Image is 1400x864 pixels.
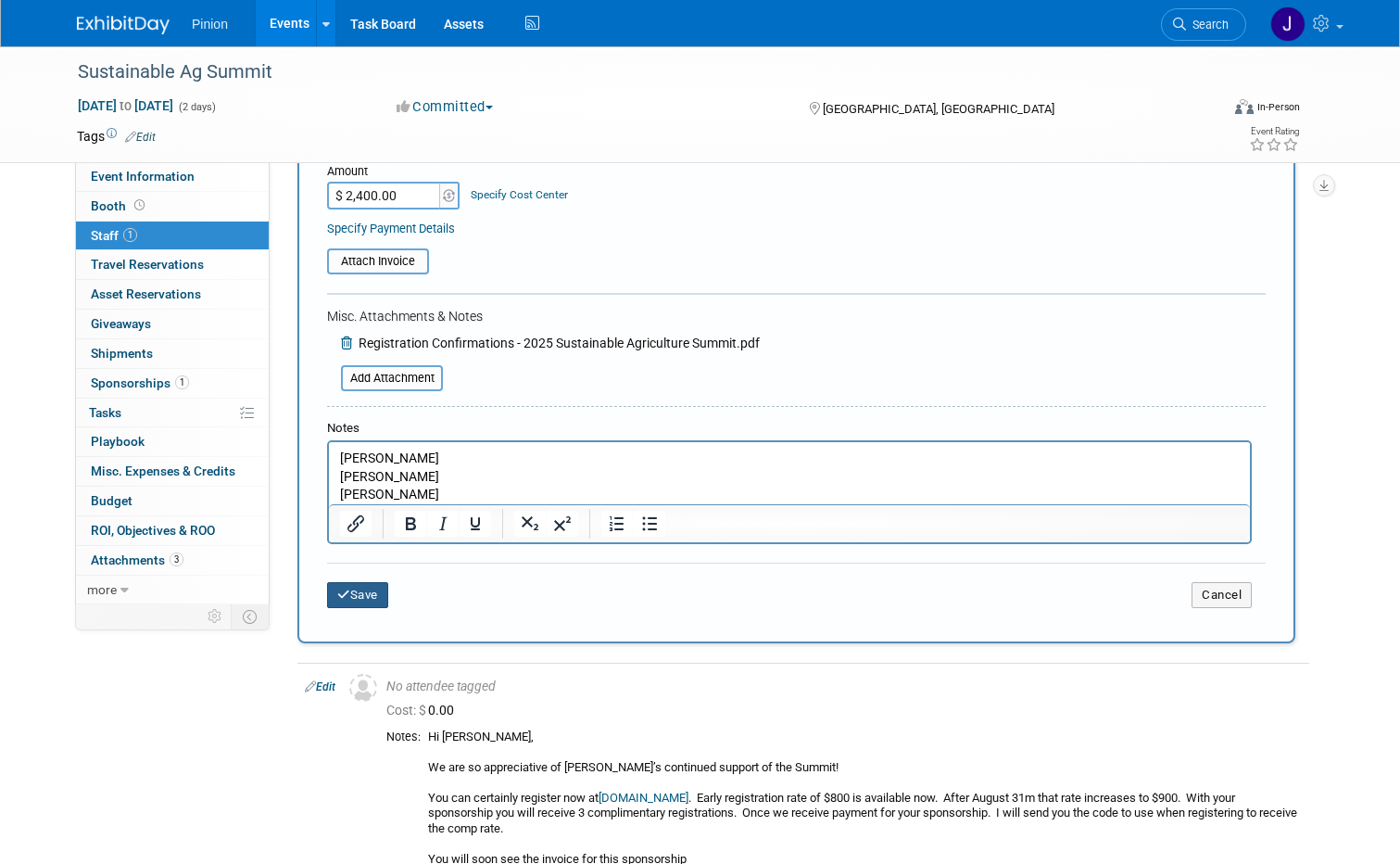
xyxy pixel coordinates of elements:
button: Committed [390,97,500,117]
div: No attendee tagged [386,679,1302,695]
a: Specify Payment Details [327,222,455,235]
img: ExhibitDay [77,16,170,34]
span: more [87,582,117,597]
span: Budget [91,493,132,508]
span: 1 [123,228,137,242]
div: Sustainable Ag Summit [71,56,1196,89]
button: Bullet list [634,511,665,537]
button: Superscript [547,511,578,537]
a: Specify Cost Center [471,188,568,201]
a: Edit [305,680,335,693]
a: Giveaways [76,310,269,338]
span: Travel Reservations [91,257,204,272]
span: Booth not reserved yet [131,198,148,212]
a: Staff1 [76,222,269,250]
span: Asset Reservations [91,286,201,301]
button: Insert/edit link [340,511,372,537]
iframe: Rich Text Area [329,442,1250,504]
a: Travel Reservations [76,250,269,279]
a: Edit [125,131,156,144]
a: Attachments3 [76,546,269,575]
div: Event Format [1119,96,1300,124]
button: Subscript [514,511,546,537]
div: Amount [327,163,461,182]
img: Format-Inperson.png [1235,99,1254,114]
span: Giveaways [91,316,151,331]
td: Toggle Event Tabs [232,604,270,629]
span: Misc. Expenses & Credits [91,464,235,478]
a: Shipments [76,339,269,368]
div: In-Person [1256,100,1300,114]
span: Event Information [91,169,195,184]
span: Pinion [192,17,228,32]
span: Search [1186,18,1229,32]
button: Cancel [1192,582,1252,608]
a: Tasks [76,399,269,427]
img: Jennifer Plumisto [1270,6,1305,42]
div: Event Rating [1249,127,1299,136]
span: 1 [175,375,189,389]
img: Unassigned-User-Icon.png [349,674,377,702]
div: Notes [327,420,1252,438]
span: Booth [91,198,148,213]
button: Save [327,582,388,608]
a: Event Information [76,162,269,191]
span: [DATE] [DATE] [77,97,174,114]
span: Cost: $ [386,703,428,718]
span: 3 [170,553,183,566]
td: Tags [77,127,156,146]
span: Playbook [91,434,145,449]
td: Personalize Event Tab Strip [199,604,232,629]
span: Tasks [89,405,121,420]
span: Staff [91,228,137,243]
a: ROI, Objectives & ROO [76,516,269,545]
a: Budget [76,487,269,515]
a: Playbook [76,427,269,456]
a: Asset Reservations [76,280,269,309]
button: Underline [460,511,491,537]
span: Sponsorships [91,375,189,390]
span: ROI, Objectives & ROO [91,523,215,538]
a: [DOMAIN_NAME] [599,791,688,805]
a: more [76,576,269,604]
a: Search [1161,8,1246,41]
button: Numbered list [601,511,633,537]
span: to [117,98,134,113]
button: Bold [395,511,426,537]
a: Booth [76,192,269,221]
span: Registration Confirmations - 2025 Sustainable Agriculture Summit.pdf [359,336,760,350]
span: [GEOGRAPHIC_DATA], [GEOGRAPHIC_DATA] [823,102,1054,116]
a: Sponsorships1 [76,369,269,398]
a: Misc. Expenses & Credits [76,457,269,486]
span: Attachments [91,553,183,567]
div: Misc. Attachments & Notes [327,307,1266,325]
button: Italic [427,511,459,537]
span: Shipments [91,346,153,361]
span: (2 days) [177,101,216,113]
span: 0.00 [386,703,461,718]
div: Notes: [386,730,421,744]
